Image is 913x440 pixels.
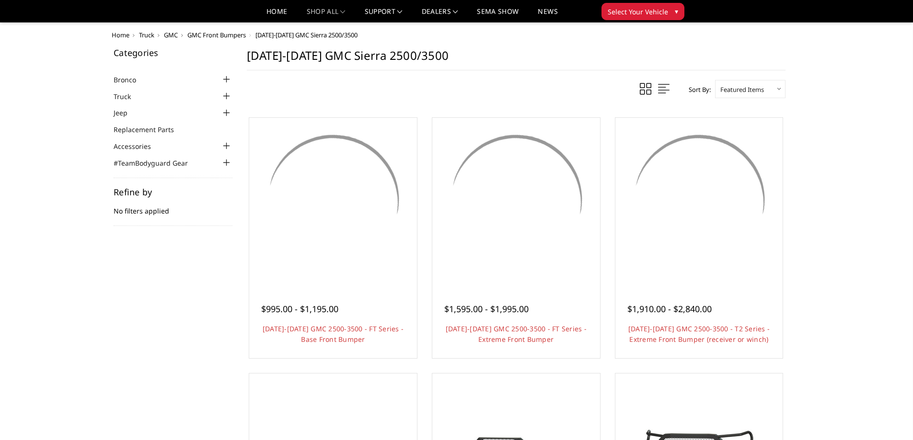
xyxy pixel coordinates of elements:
a: [DATE]-[DATE] GMC 2500-3500 - T2 Series - Extreme Front Bumper (receiver or winch) [628,324,770,344]
a: Accessories [114,141,163,151]
a: GMC [164,31,178,39]
span: $995.00 - $1,195.00 [261,303,338,315]
a: Truck [139,31,154,39]
span: [DATE]-[DATE] GMC Sierra 2500/3500 [255,31,358,39]
a: #TeamBodyguard Gear [114,158,200,168]
a: [DATE]-[DATE] GMC 2500-3500 - FT Series - Base Front Bumper [263,324,404,344]
a: [DATE]-[DATE] GMC 2500-3500 - FT Series - Extreme Front Bumper [446,324,587,344]
span: $1,595.00 - $1,995.00 [444,303,529,315]
a: Bronco [114,75,148,85]
button: Select Your Vehicle [601,3,684,20]
a: Jeep [114,108,139,118]
a: GMC Front Bumpers [187,31,246,39]
a: Replacement Parts [114,124,186,135]
h5: Categories [114,48,232,57]
h1: [DATE]-[DATE] GMC Sierra 2500/3500 [247,48,786,70]
a: Home [266,8,287,22]
a: Support [365,8,403,22]
span: ▾ [675,6,678,16]
a: News [538,8,557,22]
a: 2024-2025 GMC 2500-3500 - T2 Series - Extreme Front Bumper (receiver or winch) 2024-2025 GMC 2500... [618,120,781,283]
a: Dealers [422,8,458,22]
span: Select Your Vehicle [608,7,668,17]
a: shop all [307,8,346,22]
a: Home [112,31,129,39]
a: 2024-2025 GMC 2500-3500 - FT Series - Base Front Bumper 2024-2025 GMC 2500-3500 - FT Series - Bas... [252,120,415,283]
span: $1,910.00 - $2,840.00 [627,303,712,315]
a: 2024-2025 GMC 2500-3500 - FT Series - Extreme Front Bumper 2024-2025 GMC 2500-3500 - FT Series - ... [435,120,598,283]
a: Truck [114,91,143,102]
label: Sort By: [683,82,711,97]
a: SEMA Show [477,8,519,22]
h5: Refine by [114,188,232,196]
div: No filters applied [114,188,232,226]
